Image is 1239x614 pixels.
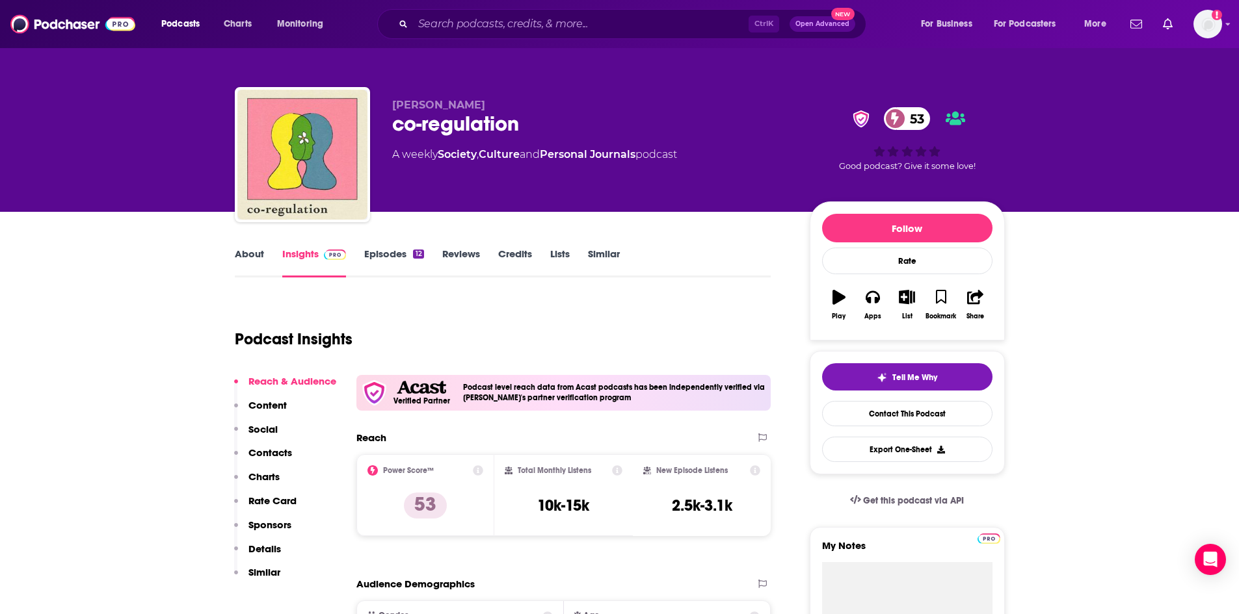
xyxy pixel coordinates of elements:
span: [PERSON_NAME] [392,99,485,111]
button: Reach & Audience [234,375,336,399]
div: Bookmark [926,313,956,320]
a: Charts [215,14,260,34]
button: open menu [985,14,1075,34]
p: 53 [404,492,447,518]
button: Sponsors [234,518,291,543]
img: co-regulation [237,90,367,220]
button: Bookmark [924,281,958,328]
a: Reviews [442,248,480,277]
button: List [890,281,924,328]
img: verified Badge [849,110,873,127]
img: Podchaser - Follow, Share and Rate Podcasts [10,12,135,36]
p: Details [248,543,281,555]
svg: Add a profile image [1212,10,1222,20]
button: Apps [856,281,890,328]
a: About [235,248,264,277]
button: Share [958,281,992,328]
p: Similar [248,566,280,578]
a: Show notifications dropdown [1158,13,1178,35]
p: Sponsors [248,518,291,531]
div: List [902,313,913,320]
span: 53 [897,107,931,130]
div: Open Intercom Messenger [1195,544,1226,575]
div: Play [832,313,846,320]
div: A weekly podcast [392,147,677,162]
button: Play [822,281,856,328]
a: Culture [479,148,520,160]
div: 12 [413,249,423,259]
a: Show notifications dropdown [1125,13,1147,35]
span: Logged in as megcassidy [1193,10,1222,38]
button: open menu [152,14,217,34]
h2: Audience Demographics [356,578,475,590]
p: Social [248,423,278,435]
span: and [520,148,540,160]
input: Search podcasts, credits, & more... [413,14,749,34]
button: Charts [234,470,280,494]
h2: New Episode Listens [656,466,728,475]
a: Credits [498,248,532,277]
p: Charts [248,470,280,483]
p: Rate Card [248,494,297,507]
span: Open Advanced [795,21,849,27]
button: tell me why sparkleTell Me Why [822,363,993,390]
button: Follow [822,214,993,242]
div: Rate [822,248,993,274]
span: Ctrl K [749,16,779,32]
span: For Podcasters [994,15,1056,33]
h4: Podcast level reach data from Acast podcasts has been independently verified via [PERSON_NAME]'s ... [463,383,766,402]
h1: Podcast Insights [235,329,353,349]
p: Reach & Audience [248,375,336,387]
a: Get this podcast via API [840,485,975,517]
span: Good podcast? Give it some love! [839,161,976,171]
a: InsightsPodchaser Pro [282,248,347,277]
h3: 2.5k-3.1k [672,496,732,515]
a: Episodes12 [364,248,423,277]
a: Contact This Podcast [822,401,993,426]
img: Acast [397,381,446,394]
span: Podcasts [161,15,200,33]
h2: Reach [356,431,386,444]
div: Apps [864,313,881,320]
a: Lists [550,248,570,277]
span: More [1084,15,1106,33]
a: 53 [884,107,931,130]
h3: 10k-15k [537,496,589,515]
a: Personal Journals [540,148,635,160]
img: tell me why sparkle [877,372,887,383]
button: Export One-Sheet [822,437,993,462]
p: Content [248,399,287,411]
div: verified Badge53Good podcast? Give it some love! [810,99,1005,179]
button: Content [234,399,287,423]
button: open menu [1075,14,1123,34]
a: Pro website [978,531,1000,544]
div: Share [966,313,984,320]
span: Tell Me Why [892,372,937,383]
button: Contacts [234,446,292,470]
button: Details [234,543,281,567]
h5: Verified Partner [393,397,450,405]
span: , [477,148,479,160]
a: Similar [588,248,620,277]
h2: Power Score™ [383,466,434,475]
button: Social [234,423,278,447]
label: My Notes [822,539,993,562]
button: Show profile menu [1193,10,1222,38]
button: Rate Card [234,494,297,518]
span: Monitoring [277,15,323,33]
button: open menu [268,14,340,34]
img: verfied icon [362,380,387,405]
button: Similar [234,566,280,590]
p: Contacts [248,446,292,459]
h2: Total Monthly Listens [518,466,591,475]
button: open menu [912,14,989,34]
span: New [831,8,855,20]
span: Charts [224,15,252,33]
img: User Profile [1193,10,1222,38]
div: Search podcasts, credits, & more... [390,9,879,39]
button: Open AdvancedNew [790,16,855,32]
img: Podchaser Pro [324,249,347,260]
img: Podchaser Pro [978,533,1000,544]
